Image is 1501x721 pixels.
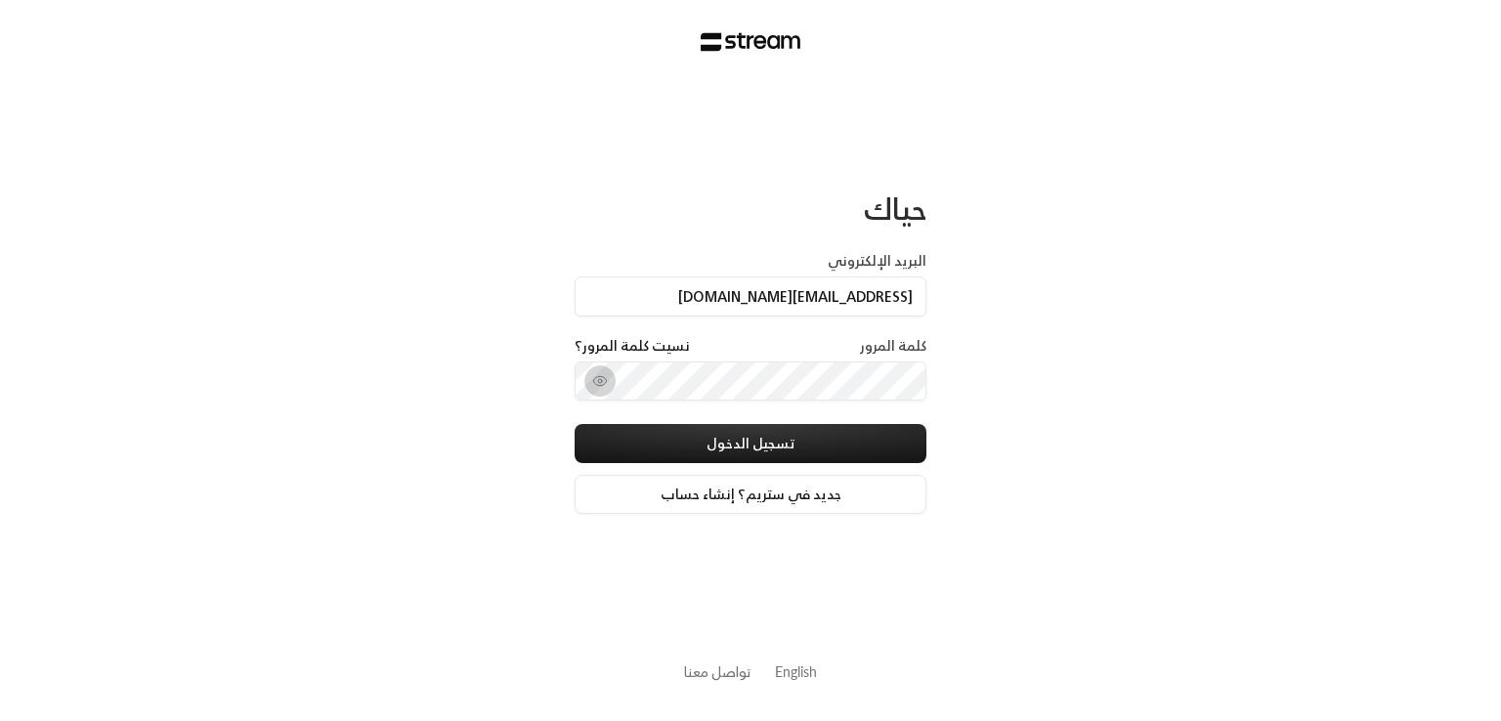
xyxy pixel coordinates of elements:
[684,661,751,682] button: تواصل معنا
[864,183,926,234] span: حياك
[575,475,926,514] a: جديد في ستريم؟ إنشاء حساب
[575,336,690,356] a: نسيت كلمة المرور؟
[584,365,616,397] button: toggle password visibility
[828,251,926,271] label: البريد الإلكتروني
[860,336,926,356] label: كلمة المرور
[775,654,817,690] a: English
[701,32,801,52] img: Stream Logo
[575,424,926,463] button: تسجيل الدخول
[684,659,751,684] a: تواصل معنا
